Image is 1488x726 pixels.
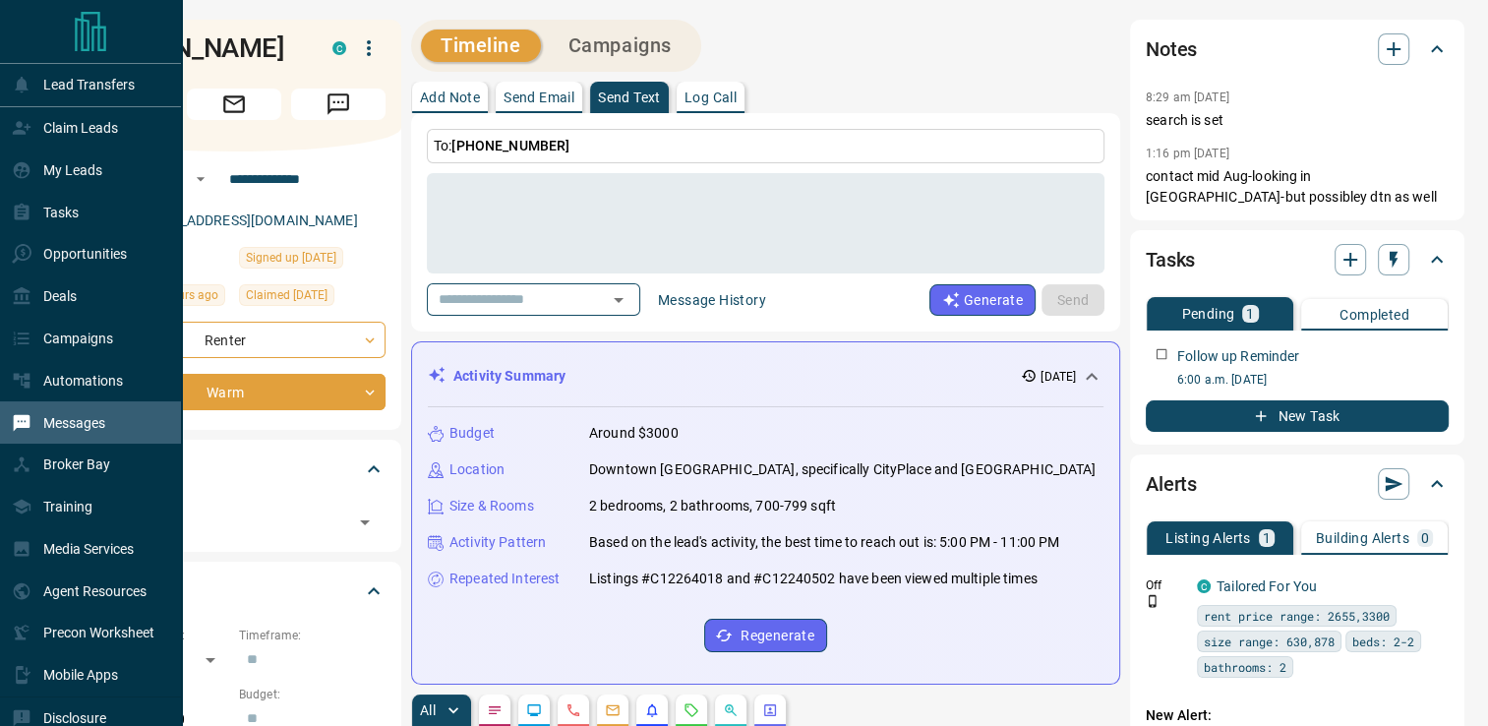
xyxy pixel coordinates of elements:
p: Timeframe: [239,627,386,644]
p: 8:29 am [DATE] [1146,91,1229,104]
button: Regenerate [704,619,827,652]
p: Listings #C12264018 and #C12240502 have been viewed multiple times [589,569,1038,589]
p: Send Text [598,91,661,104]
p: Listing Alerts [1165,531,1251,545]
button: Campaigns [549,30,691,62]
span: Claimed [DATE] [246,285,327,305]
div: Tasks [1146,236,1449,283]
p: Around $3000 [589,423,679,444]
p: Budget: [239,686,386,703]
p: Pending [1181,307,1234,321]
svg: Requests [684,702,699,718]
p: contact mid Aug-looking in [GEOGRAPHIC_DATA]-but possibley dtn as well [1146,166,1449,208]
p: [DATE] [1041,368,1076,386]
span: beds: 2-2 [1352,632,1414,651]
span: size range: 630,878 [1204,632,1335,651]
p: 2 bedrooms, 2 bathrooms, 700-799 sqft [589,496,836,516]
p: Activity Pattern [449,532,546,553]
h2: Notes [1146,33,1197,65]
p: Completed [1339,308,1409,322]
p: Based on the lead's activity, the best time to reach out is: 5:00 PM - 11:00 PM [589,532,1059,553]
div: Criteria [83,568,386,615]
span: bathrooms: 2 [1204,657,1286,677]
button: New Task [1146,400,1449,432]
span: [PHONE_NUMBER] [451,138,569,153]
svg: Calls [565,702,581,718]
span: rent price range: 2655,3300 [1204,606,1390,626]
p: Budget [449,423,495,444]
p: Activity Summary [453,366,565,387]
span: Signed up [DATE] [246,248,336,268]
p: To: [427,129,1104,163]
span: Email [187,89,281,120]
button: Generate [929,284,1036,316]
span: Message [291,89,386,120]
p: 1 [1246,307,1254,321]
p: Send Email [504,91,574,104]
div: Warm [83,374,386,410]
p: All [420,703,436,717]
button: Open [189,167,212,191]
div: Alerts [1146,460,1449,508]
button: Timeline [421,30,541,62]
p: Follow up Reminder [1177,346,1299,367]
button: Open [605,286,632,314]
p: 1:16 pm [DATE] [1146,147,1229,160]
p: Location [449,459,505,480]
h1: [PERSON_NAME] [83,32,303,64]
button: Message History [646,284,778,316]
a: Tailored For You [1217,578,1317,594]
p: New Alert: [1146,705,1449,726]
p: Log Call [684,91,737,104]
svg: Notes [487,702,503,718]
p: Add Note [420,91,480,104]
h2: Alerts [1146,468,1197,500]
a: [EMAIL_ADDRESS][DOMAIN_NAME] [136,212,358,228]
div: condos.ca [1197,579,1211,593]
p: Downtown [GEOGRAPHIC_DATA], specifically CityPlace and [GEOGRAPHIC_DATA] [589,459,1096,480]
p: search is set [1146,110,1449,131]
p: 0 [1421,531,1429,545]
svg: Opportunities [723,702,739,718]
div: Notes [1146,26,1449,73]
h2: Tasks [1146,244,1195,275]
button: Open [351,509,379,536]
div: Renter [83,322,386,358]
svg: Emails [605,702,621,718]
svg: Push Notification Only [1146,594,1160,608]
p: Repeated Interest [449,569,560,589]
p: 6:00 a.m. [DATE] [1177,371,1449,389]
svg: Agent Actions [762,702,778,718]
p: 1 [1263,531,1271,545]
p: Size & Rooms [449,496,534,516]
p: Building Alerts [1316,531,1409,545]
div: condos.ca [332,41,346,55]
div: Fri Jul 04 2025 [239,247,386,274]
div: Sun Jul 06 2025 [239,284,386,312]
svg: Listing Alerts [644,702,660,718]
div: Tags [83,446,386,493]
div: Activity Summary[DATE] [428,358,1103,394]
svg: Lead Browsing Activity [526,702,542,718]
p: Off [1146,576,1185,594]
